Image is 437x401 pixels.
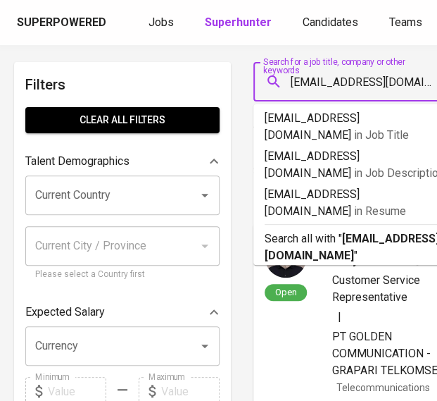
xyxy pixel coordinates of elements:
a: Superhunter [205,14,274,32]
span: in Job Title [354,128,409,142]
button: Clear All filters [25,107,220,133]
span: Open [270,286,303,298]
p: Talent Demographics [25,153,129,170]
a: Superpowered [17,15,109,31]
div: Expected Salary [25,298,220,326]
b: Superhunter [205,16,272,29]
span: Customer Service Representative [332,273,420,304]
span: | [338,309,341,326]
p: Expected Salary [25,304,105,321]
a: Candidates [303,14,361,32]
span: Telecommunications [336,382,430,393]
a: Teams [389,14,425,32]
p: Please select a Country first [35,268,210,282]
span: Clear All filters [37,111,208,129]
span: Candidates [303,16,358,29]
button: Open [195,336,215,356]
a: Jobs [148,14,177,32]
div: Superpowered [17,15,106,31]
h6: Filters [25,73,220,96]
div: Talent Demographics [25,147,220,175]
button: Open [195,185,215,205]
span: Jobs [148,16,174,29]
span: in Resume [354,204,406,218]
span: Teams [389,16,422,29]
